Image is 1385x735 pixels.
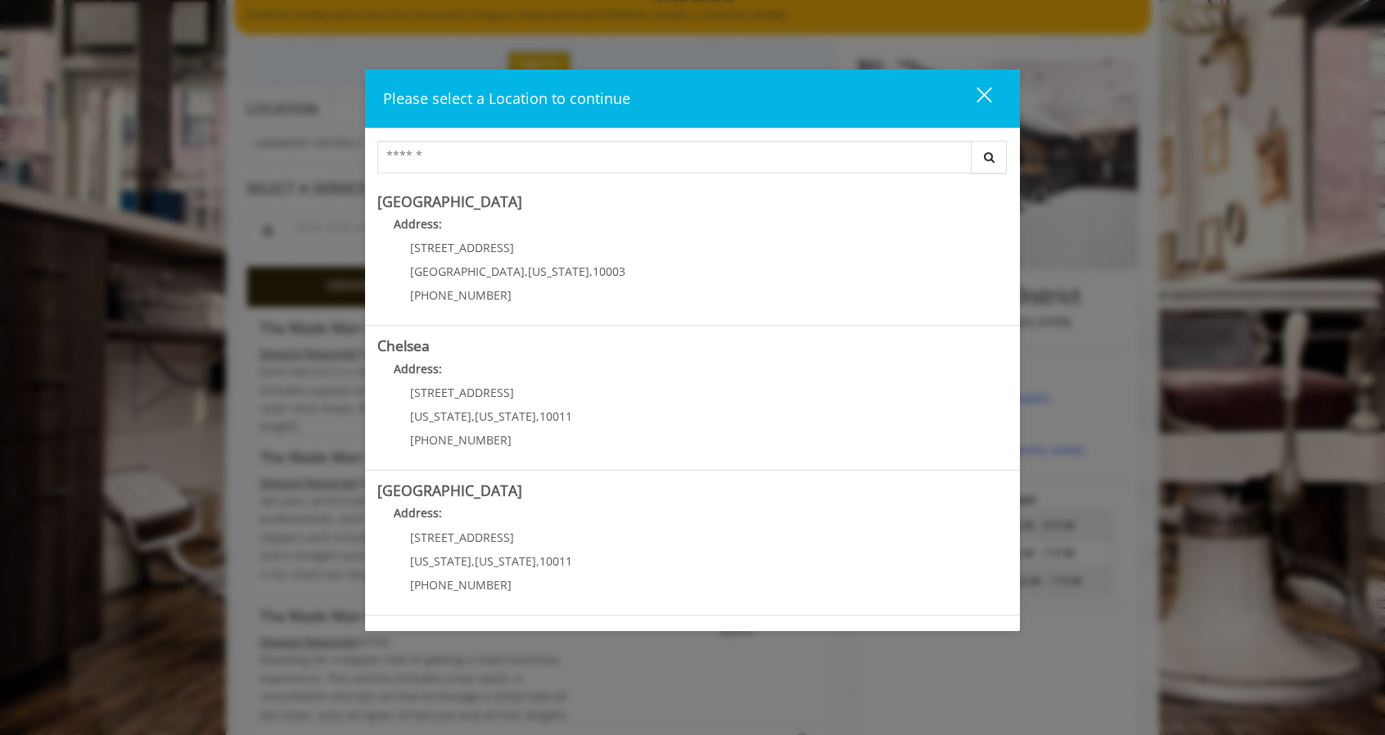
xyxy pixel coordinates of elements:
[377,141,1008,182] div: Center Select
[539,553,572,569] span: 10011
[410,385,514,400] span: [STREET_ADDRESS]
[377,480,522,500] b: [GEOGRAPHIC_DATA]
[410,264,525,279] span: [GEOGRAPHIC_DATA]
[958,86,990,110] div: close dialog
[383,88,630,108] span: Please select a Location to continue
[471,553,475,569] span: ,
[377,141,972,174] input: Search Center
[536,553,539,569] span: ,
[410,240,514,255] span: [STREET_ADDRESS]
[410,408,471,424] span: [US_STATE]
[394,505,442,521] b: Address:
[536,408,539,424] span: ,
[410,287,512,303] span: [PHONE_NUMBER]
[471,408,475,424] span: ,
[946,82,1002,115] button: close dialog
[410,432,512,448] span: [PHONE_NUMBER]
[410,577,512,593] span: [PHONE_NUMBER]
[410,553,471,569] span: [US_STATE]
[525,264,528,279] span: ,
[394,361,442,377] b: Address:
[539,408,572,424] span: 10011
[410,530,514,545] span: [STREET_ADDRESS]
[394,216,442,232] b: Address:
[475,408,536,424] span: [US_STATE]
[528,264,589,279] span: [US_STATE]
[377,192,522,211] b: [GEOGRAPHIC_DATA]
[589,264,593,279] span: ,
[593,264,625,279] span: 10003
[475,553,536,569] span: [US_STATE]
[377,336,430,355] b: Chelsea
[980,151,999,163] i: Search button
